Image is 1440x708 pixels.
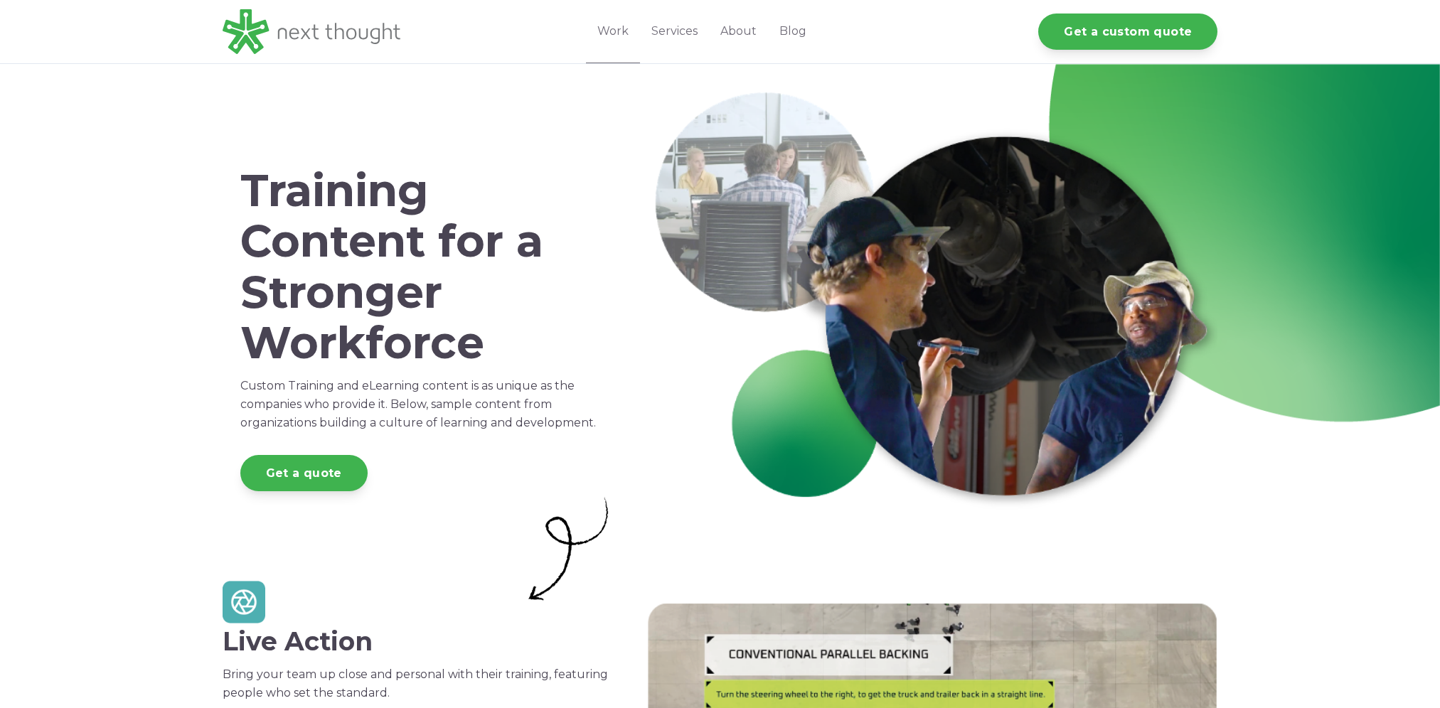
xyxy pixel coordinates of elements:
h1: Training Content for a Stronger Workforce [240,166,604,368]
span: Custom Training and eLearning content is as unique as the companies who provide it. Below, sample... [240,379,596,429]
img: Artboard 5 [223,581,265,624]
img: LG - NextThought Logo [223,9,400,54]
a: Get a custom quote [1038,14,1217,50]
a: Get a quote [240,455,368,491]
img: Work-Header [649,85,1217,516]
h2: Live Action [223,627,622,656]
span: Bring your team up close and personal with their training, featuring people who set the standard. [223,667,608,699]
img: Artboard 3-1 [516,493,622,604]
